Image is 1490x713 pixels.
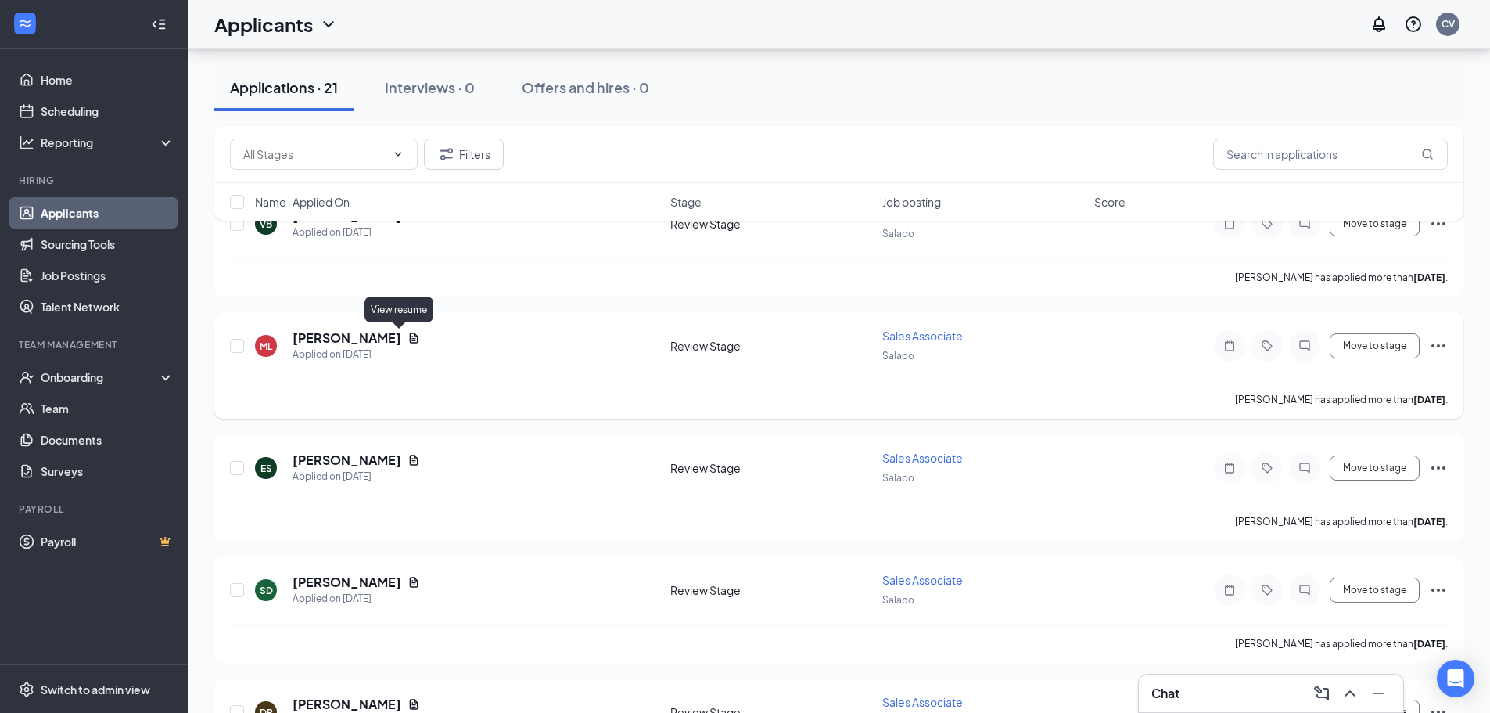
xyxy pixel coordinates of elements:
[293,574,401,591] h5: [PERSON_NAME]
[41,682,150,697] div: Switch to admin view
[385,77,475,97] div: Interviews · 0
[882,329,963,343] span: Sales Associate
[41,526,174,557] a: PayrollCrown
[882,451,963,465] span: Sales Associate
[41,260,174,291] a: Job Postings
[1437,660,1474,697] div: Open Intercom Messenger
[41,291,174,322] a: Talent Network
[1312,684,1331,703] svg: ComposeMessage
[1094,194,1126,210] span: Score
[1429,459,1448,477] svg: Ellipses
[255,194,350,210] span: Name · Applied On
[1413,638,1445,650] b: [DATE]
[1235,393,1448,406] p: [PERSON_NAME] has applied more than .
[293,591,420,607] div: Applied on [DATE]
[882,695,963,709] span: Sales Associate
[1258,340,1276,352] svg: Tag
[1442,17,1455,31] div: CV
[41,197,174,229] a: Applicants
[1295,462,1314,474] svg: ChatInactive
[19,369,34,385] svg: UserCheck
[230,77,338,97] div: Applications · 21
[882,194,941,210] span: Job posting
[1235,515,1448,528] p: [PERSON_NAME] has applied more than .
[882,594,914,606] span: Salado
[424,139,504,170] button: Filter Filters
[293,469,420,484] div: Applied on [DATE]
[1366,681,1391,706] button: Minimize
[41,456,174,487] a: Surveys
[41,393,174,424] a: Team
[408,454,420,466] svg: Document
[670,194,702,210] span: Stage
[522,77,649,97] div: Offers and hires · 0
[293,347,420,362] div: Applied on [DATE]
[41,424,174,456] a: Documents
[293,329,401,347] h5: [PERSON_NAME]
[1404,15,1423,34] svg: QuestionInfo
[392,148,404,160] svg: ChevronDown
[1235,637,1448,650] p: [PERSON_NAME] has applied more than .
[408,332,420,344] svg: Document
[41,95,174,127] a: Scheduling
[260,462,272,475] div: ES
[1309,681,1334,706] button: ComposeMessage
[1220,462,1239,474] svg: Note
[243,146,386,163] input: All Stages
[151,16,167,32] svg: Collapse
[670,582,873,598] div: Review Stage
[1258,462,1276,474] svg: Tag
[1235,271,1448,284] p: [PERSON_NAME] has applied more than .
[1330,456,1420,481] button: Move to stage
[408,576,420,589] svg: Document
[1370,15,1388,34] svg: Notifications
[1369,684,1388,703] svg: Minimize
[670,460,873,476] div: Review Stage
[41,229,174,260] a: Sourcing Tools
[1330,578,1420,603] button: Move to stage
[214,11,313,38] h1: Applicants
[1421,148,1434,160] svg: MagnifyingGlass
[1413,516,1445,528] b: [DATE]
[1337,681,1363,706] button: ChevronUp
[437,145,456,164] svg: Filter
[1413,272,1445,283] b: [DATE]
[17,16,33,31] svg: WorkstreamLogo
[1220,340,1239,352] svg: Note
[293,696,401,713] h5: [PERSON_NAME]
[41,64,174,95] a: Home
[19,174,171,187] div: Hiring
[882,573,963,587] span: Sales Associate
[1213,139,1448,170] input: Search in applications
[19,338,171,351] div: Team Management
[260,340,272,353] div: ML
[882,350,914,362] span: Salado
[1295,584,1314,596] svg: ChatInactive
[319,15,338,34] svg: ChevronDown
[1413,394,1445,405] b: [DATE]
[408,698,420,711] svg: Document
[1295,340,1314,352] svg: ChatInactive
[19,135,34,150] svg: Analysis
[364,297,433,322] div: View resume
[41,369,161,385] div: Onboarding
[19,502,171,516] div: Payroll
[1429,337,1448,355] svg: Ellipses
[670,338,873,354] div: Review Stage
[41,135,175,150] div: Reporting
[1151,685,1179,702] h3: Chat
[260,584,273,597] div: SD
[1341,684,1359,703] svg: ChevronUp
[19,682,34,697] svg: Settings
[1429,581,1448,600] svg: Ellipses
[1258,584,1276,596] svg: Tag
[293,452,401,469] h5: [PERSON_NAME]
[882,472,914,484] span: Salado
[1220,584,1239,596] svg: Note
[1330,333,1420,358] button: Move to stage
